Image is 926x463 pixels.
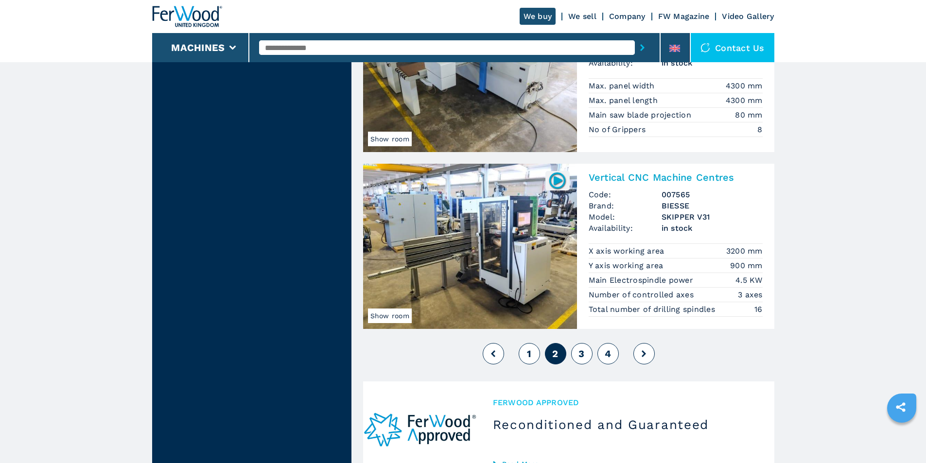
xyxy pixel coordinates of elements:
[754,304,763,315] em: 16
[730,260,763,271] em: 900 mm
[662,189,763,200] h3: 007565
[527,348,531,360] span: 1
[757,124,762,135] em: 8
[726,245,763,257] em: 3200 mm
[589,260,666,271] p: Y axis working area
[662,200,763,211] h3: BIESSE
[568,12,596,21] a: We sell
[589,200,662,211] span: Brand:
[578,348,584,360] span: 3
[726,80,763,91] em: 4300 mm
[589,290,697,300] p: Number of controlled axes
[726,95,763,106] em: 4300 mm
[658,12,710,21] a: FW Magazine
[171,42,225,53] button: Machines
[605,348,611,360] span: 4
[597,343,619,364] button: 4
[662,223,763,234] span: in stock
[589,189,662,200] span: Code:
[662,57,763,69] span: in stock
[152,6,222,27] img: Ferwood
[662,211,763,223] h3: SKIPPER V31
[493,417,759,432] h3: Reconditioned and Guaranteed
[885,419,919,456] iframe: Chat
[589,223,662,234] span: Availability:
[589,211,662,223] span: Model:
[691,33,774,62] div: Contact us
[545,343,566,364] button: 2
[738,289,763,300] em: 3 axes
[589,110,694,120] p: Main saw blade projection
[493,397,759,408] span: Ferwood Approved
[635,36,650,59] button: submit-button
[735,274,763,286] em: 4.5 KW
[589,81,657,91] p: Max. panel width
[589,57,662,69] span: Availability:
[589,95,661,106] p: Max. panel length
[552,348,558,360] span: 2
[519,343,540,364] button: 1
[368,309,412,323] span: Show room
[589,124,648,135] p: No of Grippers
[889,395,913,419] a: sharethis
[589,304,718,315] p: Total number of drilling spindles
[722,12,774,21] a: Video Gallery
[589,171,763,183] h2: Vertical CNC Machine Centres
[700,43,710,52] img: Contact us
[520,8,556,25] a: We buy
[368,132,412,146] span: Show room
[735,109,762,120] em: 80 mm
[548,171,567,190] img: 007565
[571,343,593,364] button: 3
[589,246,667,257] p: X axis working area
[363,164,577,329] img: Vertical CNC Machine Centres BIESSE SKIPPER V31
[609,12,646,21] a: Company
[363,164,774,329] a: Vertical CNC Machine Centres BIESSE SKIPPER V31Show room007565Vertical CNC Machine CentresCode:00...
[589,275,696,286] p: Main Electrospindle power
